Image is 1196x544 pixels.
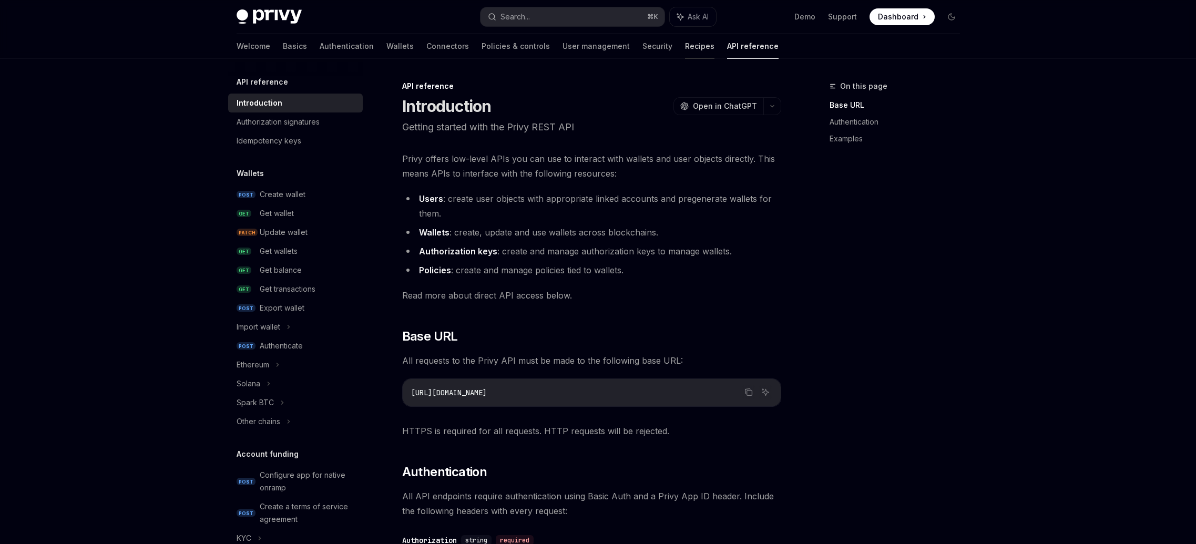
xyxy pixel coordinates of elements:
[419,246,497,256] strong: Authorization keys
[830,130,968,147] a: Examples
[260,340,303,352] div: Authenticate
[878,12,918,22] span: Dashboard
[402,120,781,135] p: Getting started with the Privy REST API
[260,469,356,494] div: Configure app for native onramp
[237,304,255,312] span: POST
[500,11,530,23] div: Search...
[830,97,968,114] a: Base URL
[386,34,414,59] a: Wallets
[228,280,363,299] a: GETGet transactions
[563,34,630,59] a: User management
[237,34,270,59] a: Welcome
[228,466,363,497] a: POSTConfigure app for native onramp
[260,264,302,276] div: Get balance
[481,7,665,26] button: Search...⌘K
[237,448,299,460] h5: Account funding
[237,248,251,255] span: GET
[260,302,304,314] div: Export wallet
[685,34,714,59] a: Recipes
[402,328,458,345] span: Base URL
[237,191,255,199] span: POST
[402,191,781,221] li: : create user objects with appropriate linked accounts and pregenerate wallets for them.
[237,210,251,218] span: GET
[943,8,960,25] button: Toggle dark mode
[228,497,363,529] a: POSTCreate a terms of service agreement
[727,34,779,59] a: API reference
[482,34,550,59] a: Policies & controls
[237,285,251,293] span: GET
[830,114,968,130] a: Authentication
[673,97,763,115] button: Open in ChatGPT
[237,509,255,517] span: POST
[237,321,280,333] div: Import wallet
[647,13,658,21] span: ⌘ K
[228,299,363,317] a: POSTExport wallet
[228,94,363,112] a: Introduction
[320,34,374,59] a: Authentication
[228,131,363,150] a: Idempotency keys
[419,193,443,204] strong: Users
[402,225,781,240] li: : create, update and use wallets across blockchains.
[228,204,363,223] a: GETGet wallet
[759,385,772,399] button: Ask AI
[840,80,887,93] span: On this page
[237,342,255,350] span: POST
[260,500,356,526] div: Create a terms of service agreement
[402,97,492,116] h1: Introduction
[237,358,269,371] div: Ethereum
[402,424,781,438] span: HTTPS is required for all requests. HTTP requests will be rejected.
[260,226,308,239] div: Update wallet
[402,489,781,518] span: All API endpoints require authentication using Basic Auth and a Privy App ID header. Include the ...
[237,396,274,409] div: Spark BTC
[742,385,755,399] button: Copy the contents from the code block
[670,7,716,26] button: Ask AI
[228,336,363,355] a: POSTAuthenticate
[642,34,672,59] a: Security
[237,229,258,237] span: PATCH
[828,12,857,22] a: Support
[402,353,781,368] span: All requests to the Privy API must be made to the following base URL:
[237,478,255,486] span: POST
[419,227,449,238] strong: Wallets
[260,207,294,220] div: Get wallet
[402,464,487,480] span: Authentication
[419,265,451,275] strong: Policies
[237,167,264,180] h5: Wallets
[260,188,305,201] div: Create wallet
[402,263,781,278] li: : create and manage policies tied to wallets.
[426,34,469,59] a: Connectors
[237,415,280,428] div: Other chains
[283,34,307,59] a: Basics
[402,81,781,91] div: API reference
[402,288,781,303] span: Read more about direct API access below.
[794,12,815,22] a: Demo
[260,283,315,295] div: Get transactions
[228,223,363,242] a: PATCHUpdate wallet
[237,135,301,147] div: Idempotency keys
[237,76,288,88] h5: API reference
[237,116,320,128] div: Authorization signatures
[411,388,487,397] span: [URL][DOMAIN_NAME]
[402,151,781,181] span: Privy offers low-level APIs you can use to interact with wallets and user objects directly. This ...
[402,244,781,259] li: : create and manage authorization keys to manage wallets.
[228,185,363,204] a: POSTCreate wallet
[228,261,363,280] a: GETGet balance
[237,9,302,24] img: dark logo
[693,101,757,111] span: Open in ChatGPT
[228,112,363,131] a: Authorization signatures
[688,12,709,22] span: Ask AI
[237,97,282,109] div: Introduction
[237,266,251,274] span: GET
[260,245,298,258] div: Get wallets
[237,377,260,390] div: Solana
[870,8,935,25] a: Dashboard
[228,242,363,261] a: GETGet wallets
